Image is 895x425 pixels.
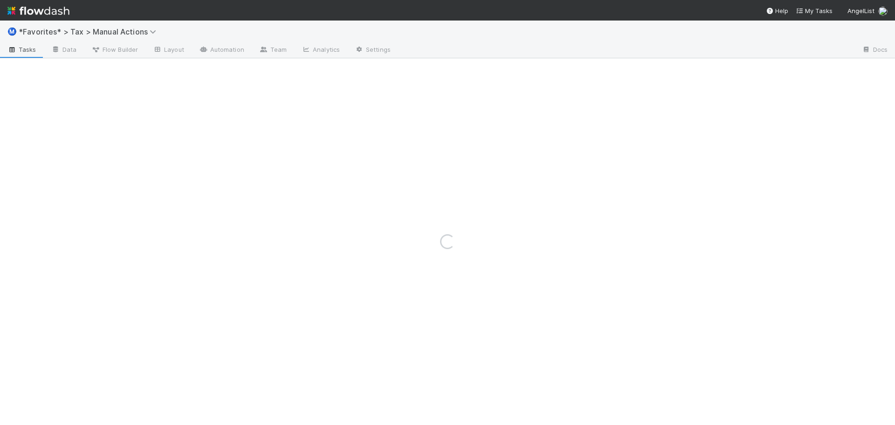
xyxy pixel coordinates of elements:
div: Help [766,6,788,15]
a: Team [252,43,294,58]
span: Ⓜ️ [7,28,17,35]
a: Automation [192,43,252,58]
a: Data [44,43,84,58]
img: avatar_37569647-1c78-4889-accf-88c08d42a236.png [878,7,888,16]
a: Layout [145,43,192,58]
a: Settings [347,43,398,58]
a: Docs [854,43,895,58]
span: Flow Builder [91,45,138,54]
a: Flow Builder [84,43,145,58]
span: AngelList [847,7,874,14]
a: Analytics [294,43,347,58]
span: Tasks [7,45,36,54]
a: My Tasks [796,6,833,15]
span: *Favorites* > Tax > Manual Actions [19,27,161,36]
img: logo-inverted-e16ddd16eac7371096b0.svg [7,3,69,19]
span: My Tasks [796,7,833,14]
